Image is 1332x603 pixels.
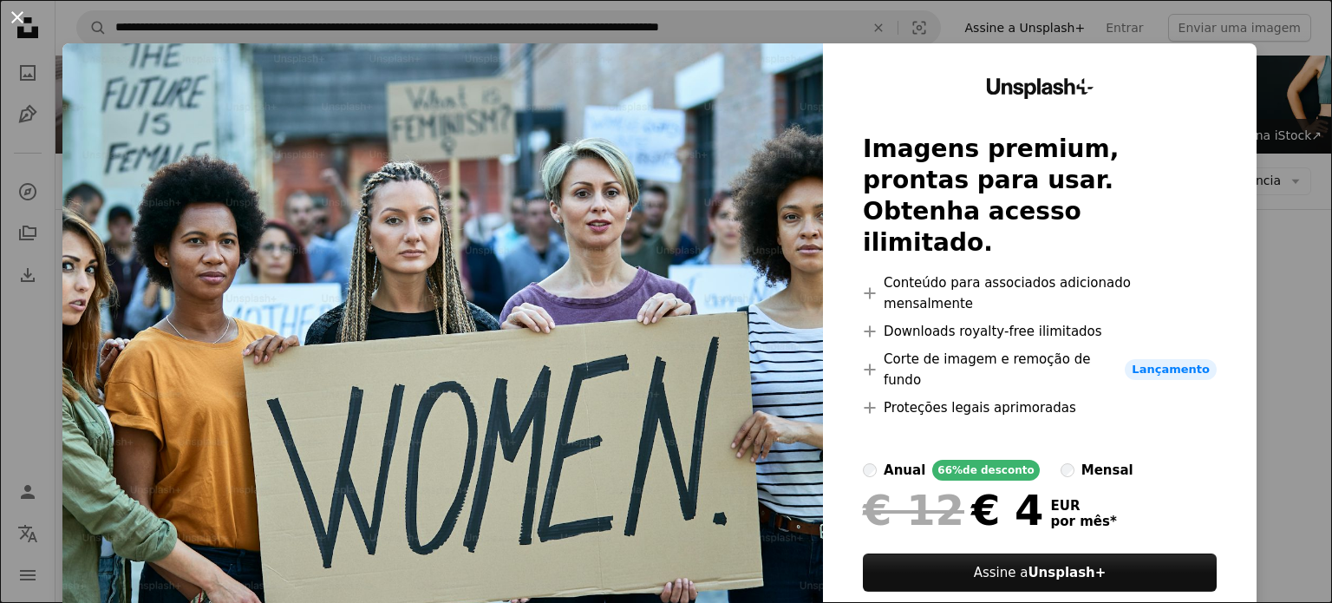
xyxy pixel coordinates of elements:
[1051,498,1117,514] span: EUR
[863,554,1217,592] button: Assine aUnsplash+
[1061,463,1074,477] input: mensal
[863,397,1217,418] li: Proteções legais aprimoradas
[863,272,1217,314] li: Conteúdo para associados adicionado mensalmente
[1081,460,1133,481] div: mensal
[863,321,1217,342] li: Downloads royalty-free ilimitados
[863,488,1043,533] div: € 4
[1051,514,1117,529] span: por mês *
[932,460,1039,481] div: 66% de desconto
[1125,359,1217,380] span: Lançamento
[863,134,1217,259] h2: Imagens premium, prontas para usar. Obtenha acesso ilimitado.
[863,463,877,477] input: anual66%de desconto
[863,488,964,533] span: € 12
[863,349,1217,390] li: Corte de imagem e remoção de fundo
[884,460,925,481] div: anual
[1028,565,1106,580] strong: Unsplash+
